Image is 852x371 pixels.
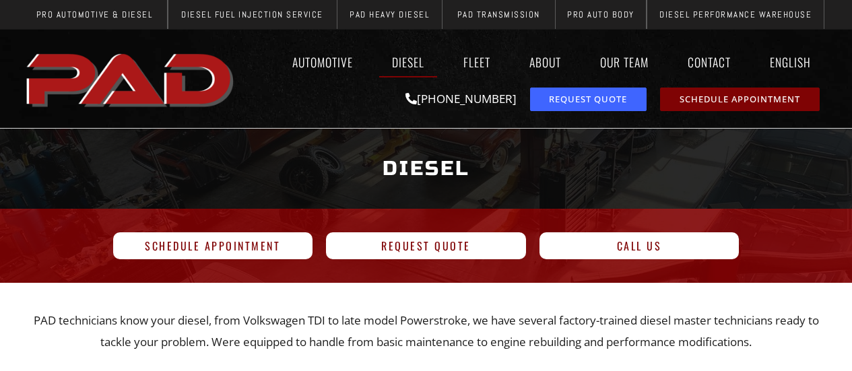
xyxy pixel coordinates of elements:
a: schedule repair or service appointment [660,88,820,111]
a: English [757,46,830,77]
a: pro automotive and diesel home page [22,42,240,115]
a: Automotive [280,46,366,77]
span: PAD Transmission [457,10,540,19]
nav: Menu [240,46,830,77]
a: Call Us [539,232,740,259]
span: Schedule Appointment [145,240,280,251]
span: Request Quote [381,240,471,251]
a: Fleet [451,46,503,77]
img: The image shows the word "PAD" in bold, red, uppercase letters with a slight shadow effect. [22,42,240,115]
a: About [517,46,574,77]
span: Diesel Performance Warehouse [659,10,812,19]
span: Schedule Appointment [680,95,800,104]
a: Diesel [379,46,437,77]
a: Request Quote [326,232,526,259]
a: Schedule Appointment [113,232,313,259]
a: Contact [675,46,744,77]
span: Call Us [617,240,662,251]
a: Our Team [587,46,661,77]
p: PAD technicians know your diesel, from Volkswagen TDI to late model Powerstroke, we have several ... [22,310,830,353]
span: Diesel Fuel Injection Service [181,10,323,19]
span: Request Quote [549,95,627,104]
a: [PHONE_NUMBER] [405,91,517,106]
span: Pro Automotive & Diesel [36,10,153,19]
span: PAD Heavy Diesel [350,10,429,19]
a: request a service or repair quote [530,88,647,111]
span: Pro Auto Body [567,10,634,19]
h1: Diesel [29,143,824,194]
